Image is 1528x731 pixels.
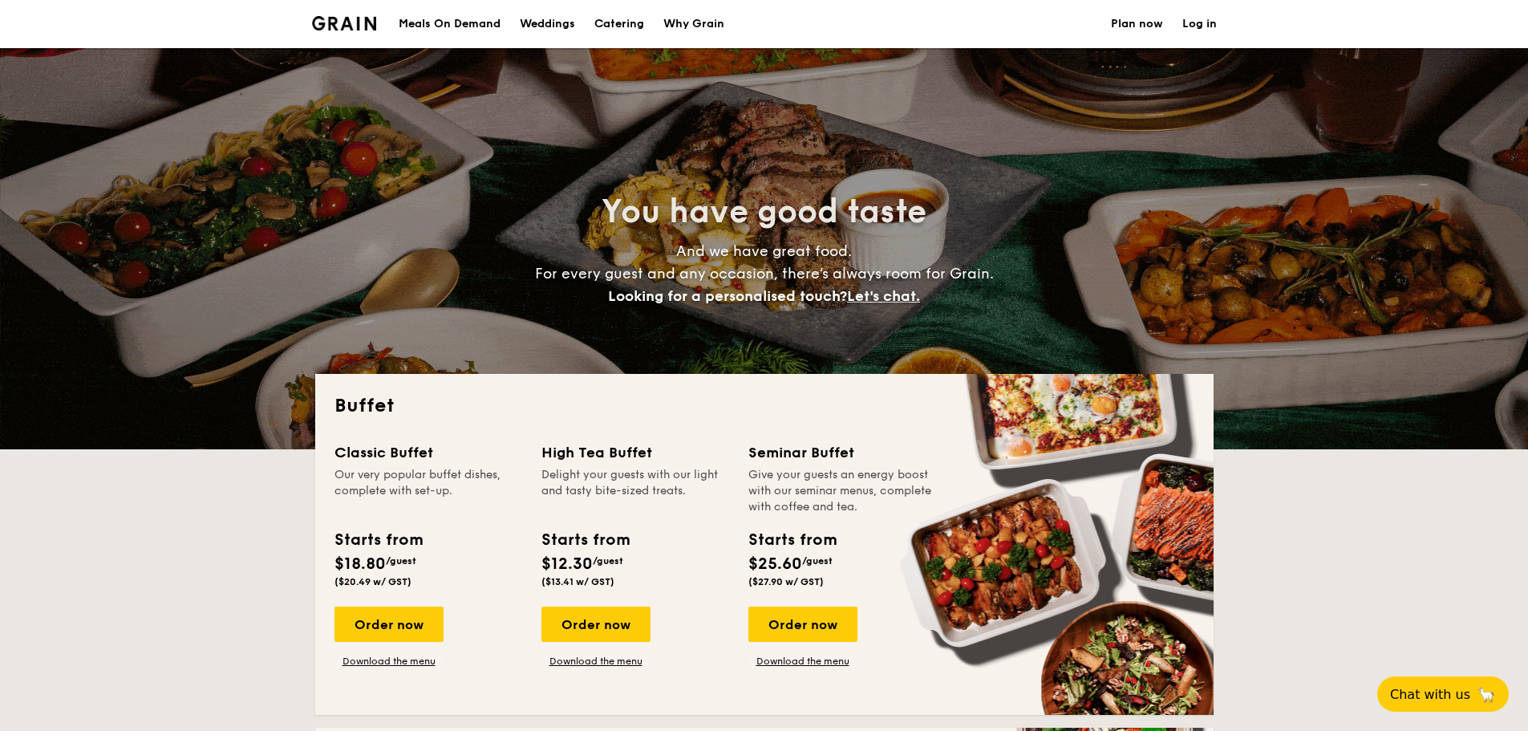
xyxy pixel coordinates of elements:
[541,467,729,515] div: Delight your guests with our light and tasty bite-sized treats.
[1390,687,1470,702] span: Chat with us
[541,607,651,642] div: Order now
[334,393,1194,419] h2: Buffet
[802,555,833,567] span: /guest
[541,655,651,668] a: Download the menu
[541,528,629,552] div: Starts from
[334,528,422,552] div: Starts from
[593,555,623,567] span: /guest
[334,576,411,587] span: ($20.49 w/ GST)
[748,467,936,515] div: Give your guests an energy boost with our seminar menus, complete with coffee and tea.
[535,242,994,305] span: And we have great food. For every guest and any occasion, there’s always room for Grain.
[334,607,444,642] div: Order now
[334,655,444,668] a: Download the menu
[748,655,857,668] a: Download the menu
[748,576,824,587] span: ($27.90 w/ GST)
[1477,685,1496,704] span: 🦙
[541,554,593,574] span: $12.30
[312,16,377,30] a: Logotype
[847,287,920,305] span: Let's chat.
[541,576,614,587] span: ($13.41 w/ GST)
[748,441,936,464] div: Seminar Buffet
[386,555,416,567] span: /guest
[334,441,522,464] div: Classic Buffet
[1377,676,1509,712] button: Chat with us🦙
[602,193,926,231] span: You have good taste
[312,16,377,30] img: Grain
[334,554,386,574] span: $18.80
[748,528,836,552] div: Starts from
[608,287,847,305] span: Looking for a personalised touch?
[334,467,522,515] div: Our very popular buffet dishes, complete with set-up.
[541,441,729,464] div: High Tea Buffet
[748,607,857,642] div: Order now
[748,554,802,574] span: $25.60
